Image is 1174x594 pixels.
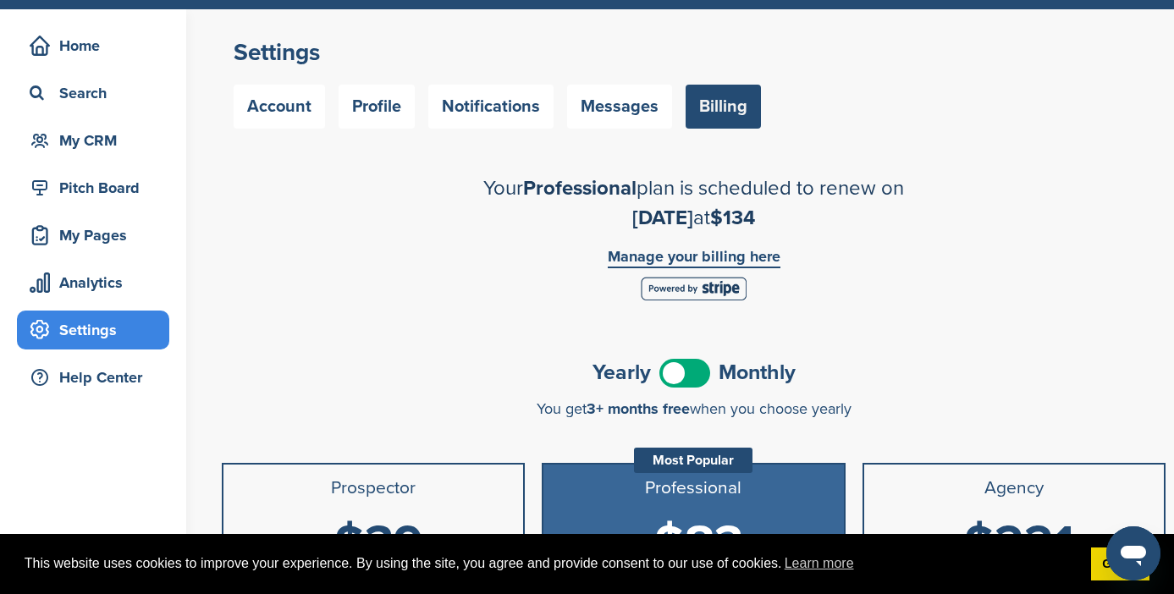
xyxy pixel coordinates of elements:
a: Manage your billing here [608,249,780,268]
div: You get when you choose yearly [222,400,1166,417]
h2: Your plan is scheduled to renew on at [398,173,990,233]
h3: Prospector [230,478,516,498]
span: $221 [964,514,1074,574]
h3: Agency [871,478,1157,498]
a: Search [17,74,169,113]
span: [DATE] [632,206,693,230]
div: Most Popular [634,448,752,473]
a: Home [17,26,169,65]
a: Settings [17,311,169,349]
a: Help Center [17,358,169,397]
span: $39 [334,514,423,574]
a: dismiss cookie message [1091,547,1149,581]
div: Pitch Board [25,173,169,203]
img: Stripe [641,277,747,300]
a: Pitch Board [17,168,169,207]
span: Professional [523,176,637,201]
div: Home [25,30,169,61]
div: Settings [25,315,169,345]
a: Account [234,85,325,129]
span: Monthly [719,362,796,383]
a: Messages [567,85,672,129]
span: 3+ months free [587,399,690,418]
a: Billing [686,85,761,129]
a: Notifications [428,85,554,129]
span: Yearly [593,362,651,383]
a: My Pages [17,216,169,255]
span: $134 [710,206,755,230]
iframe: Button to launch messaging window [1106,526,1160,580]
a: My CRM [17,121,169,160]
h2: Settings [234,37,1154,68]
div: My CRM [25,125,169,156]
span: This website uses cookies to improve your experience. By using the site, you agree and provide co... [25,551,1078,576]
div: My Pages [25,220,169,250]
span: $83 [654,514,743,574]
a: Profile [339,85,415,129]
div: Help Center [25,362,169,393]
h3: Professional [550,478,836,498]
div: Analytics [25,267,169,298]
div: Search [25,78,169,108]
a: learn more about cookies [782,551,857,576]
a: Analytics [17,263,169,302]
